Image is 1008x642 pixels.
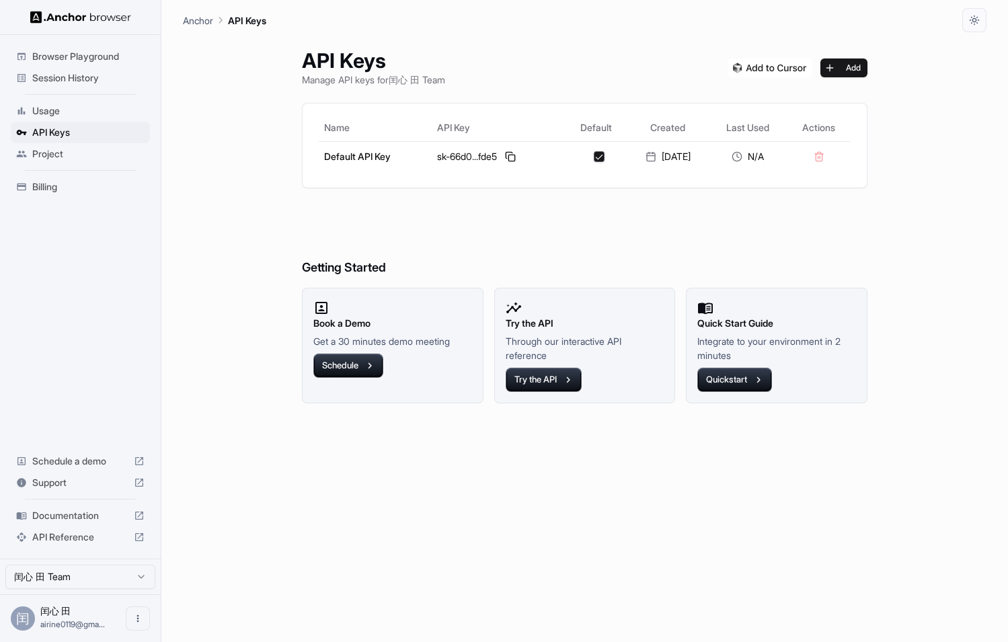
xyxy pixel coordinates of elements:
[302,48,445,73] h1: API Keys
[506,316,664,331] h2: Try the API
[502,149,518,165] button: Copy API key
[32,509,128,522] span: Documentation
[11,176,150,198] div: Billing
[11,122,150,143] div: API Keys
[820,58,867,77] button: Add
[11,472,150,493] div: Support
[40,619,105,629] span: airine0119@gmail.com
[32,476,128,489] span: Support
[30,11,131,24] img: Anchor Logo
[40,605,71,616] span: 闰心 田
[697,334,856,362] p: Integrate to your environment in 2 minutes
[11,46,150,67] div: Browser Playground
[11,606,35,631] div: 闰
[437,149,561,165] div: sk-66d0...fde5
[32,530,128,544] span: API Reference
[432,114,566,141] th: API Key
[11,505,150,526] div: Documentation
[32,147,145,161] span: Project
[11,450,150,472] div: Schedule a demo
[32,50,145,63] span: Browser Playground
[319,114,432,141] th: Name
[313,334,472,348] p: Get a 30 minutes demo meeting
[11,143,150,165] div: Project
[313,354,383,378] button: Schedule
[697,316,856,331] h2: Quick Start Guide
[11,100,150,122] div: Usage
[32,71,145,85] span: Session History
[506,368,582,392] button: Try the API
[319,141,432,171] td: Default API Key
[183,13,213,28] p: Anchor
[787,114,851,141] th: Actions
[714,150,782,163] div: N/A
[728,58,812,77] img: Add anchorbrowser MCP server to Cursor
[566,114,627,141] th: Default
[313,316,472,331] h2: Book a Demo
[32,180,145,194] span: Billing
[709,114,787,141] th: Last Used
[633,150,703,163] div: [DATE]
[32,104,145,118] span: Usage
[32,454,128,468] span: Schedule a demo
[11,67,150,89] div: Session History
[302,204,867,278] h6: Getting Started
[228,13,266,28] p: API Keys
[302,73,445,87] p: Manage API keys for 闰心 田 Team
[183,13,266,28] nav: breadcrumb
[506,334,664,362] p: Through our interactive API reference
[11,526,150,548] div: API Reference
[126,606,150,631] button: Open menu
[697,368,772,392] button: Quickstart
[32,126,145,139] span: API Keys
[627,114,709,141] th: Created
